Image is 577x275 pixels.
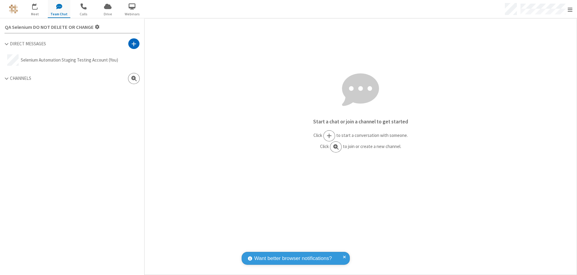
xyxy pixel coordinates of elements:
button: Settings [2,21,102,33]
span: Meet [23,11,46,17]
span: Drive [96,11,119,17]
img: QA Selenium DO NOT DELETE OR CHANGE [9,5,18,14]
div: 1 [36,3,40,8]
span: QA Selenium DO NOT DELETE OR CHANGE [5,25,94,30]
span: Direct Messages [10,41,46,47]
p: Click to start a conversation with someone. Click to join or create a new channel. [145,130,577,153]
span: Calls [72,11,95,17]
span: Webinars [121,11,143,17]
span: Team Chat [48,11,70,17]
p: Start a chat or join a channel to get started [145,118,577,126]
button: Selenium Automation Staging Testing Account (You) [5,52,140,68]
span: Channels [10,75,31,81]
span: Want better browser notifications? [254,255,332,262]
